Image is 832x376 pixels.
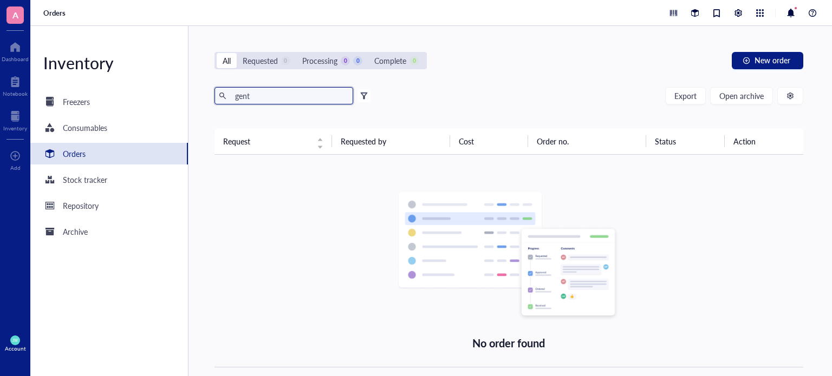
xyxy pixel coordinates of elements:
div: Archive [63,226,88,238]
img: Empty state [398,192,620,321]
span: Export [674,91,697,100]
th: Action [725,128,803,154]
div: 0 [341,56,350,65]
th: Cost [450,128,529,154]
button: Export [665,87,706,104]
div: Inventory [3,125,27,131]
div: Account [5,345,26,352]
div: Repository [63,200,99,212]
a: Repository [30,195,188,216]
a: Orders [43,8,68,18]
a: Archive [30,221,188,242]
div: Requested [243,55,278,67]
div: Orders [63,148,86,160]
div: segmented control [214,52,427,69]
div: Stock tracker [63,174,107,186]
div: 0 [281,56,290,65]
button: New order [732,52,803,69]
div: Complete [374,55,406,67]
th: Requested by [332,128,450,154]
a: Dashboard [2,38,29,62]
span: New order [755,56,790,64]
a: Inventory [3,108,27,131]
div: 0 [353,56,362,65]
button: Open archive [710,87,773,104]
a: Orders [30,143,188,164]
div: Add [10,164,21,171]
div: Notebook [3,90,28,97]
span: Open archive [719,91,764,100]
th: Order no. [528,128,646,154]
div: All [223,55,231,67]
a: Freezers [30,91,188,113]
span: A [12,8,18,22]
div: Dashboard [2,56,29,62]
span: JW [12,338,17,342]
input: Find orders in table [231,88,349,104]
div: No order found [472,334,545,352]
div: Freezers [63,96,90,108]
div: 0 [409,56,419,65]
a: Notebook [3,73,28,97]
span: Request [223,135,310,147]
a: Consumables [30,117,188,138]
th: Request [214,128,332,154]
div: Inventory [30,52,188,74]
a: Stock tracker [30,169,188,190]
div: Consumables [63,122,107,134]
th: Status [646,128,725,154]
div: Processing [302,55,337,67]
